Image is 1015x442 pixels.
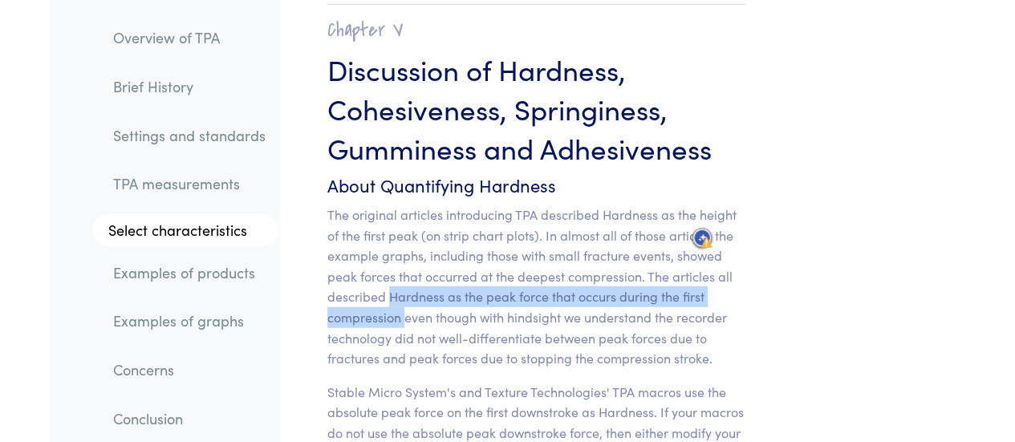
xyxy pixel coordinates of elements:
h2: Chapter V [327,18,745,43]
a: Examples of graphs [100,302,278,339]
a: Overview of TPA [100,19,278,56]
h3: Discussion of Hardness, Cohesiveness, Springiness, Gumminess and Adhesiveness [327,49,745,167]
a: Brief History [100,68,278,105]
a: Conclusion [100,400,278,437]
a: Select characteristics [92,214,278,246]
a: TPA measurements [100,165,278,202]
a: Concerns [100,351,278,388]
a: Examples of products [100,254,278,291]
p: The original articles introducing TPA described Hardness as the height of the first peak (on stri... [327,205,745,369]
a: Settings and standards [100,116,278,153]
h6: About Quantifying Hardness [327,173,745,198]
